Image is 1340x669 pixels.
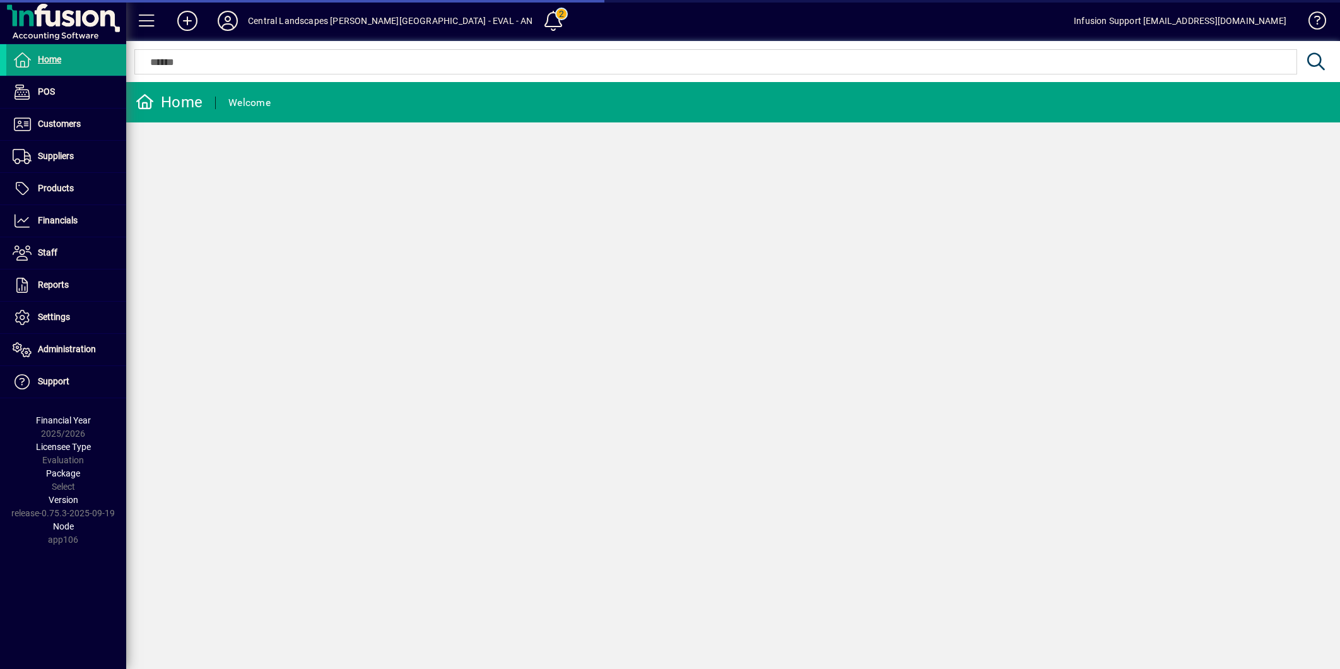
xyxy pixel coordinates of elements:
[6,366,126,398] a: Support
[6,141,126,172] a: Suppliers
[38,247,57,258] span: Staff
[6,269,126,301] a: Reports
[6,76,126,108] a: POS
[208,9,248,32] button: Profile
[228,93,271,113] div: Welcome
[38,54,61,64] span: Home
[38,86,55,97] span: POS
[6,237,126,269] a: Staff
[49,495,78,505] span: Version
[38,376,69,386] span: Support
[53,521,74,531] span: Node
[6,173,126,204] a: Products
[38,312,70,322] span: Settings
[6,334,126,365] a: Administration
[38,119,81,129] span: Customers
[167,9,208,32] button: Add
[38,344,96,354] span: Administration
[1074,11,1286,31] div: Infusion Support [EMAIL_ADDRESS][DOMAIN_NAME]
[1299,3,1324,44] a: Knowledge Base
[6,302,126,333] a: Settings
[38,183,74,193] span: Products
[46,468,80,478] span: Package
[36,415,91,425] span: Financial Year
[38,280,69,290] span: Reports
[38,151,74,161] span: Suppliers
[36,442,91,452] span: Licensee Type
[38,215,78,225] span: Financials
[248,11,533,31] div: Central Landscapes [PERSON_NAME][GEOGRAPHIC_DATA] - EVAL - AN
[6,109,126,140] a: Customers
[136,92,203,112] div: Home
[6,205,126,237] a: Financials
